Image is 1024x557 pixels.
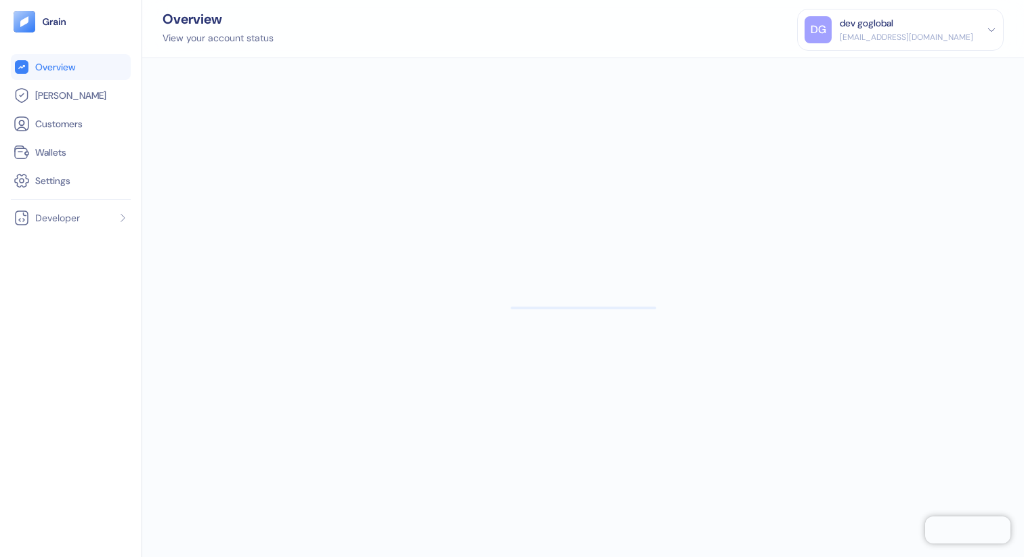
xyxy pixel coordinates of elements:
span: Overview [35,60,75,74]
div: View your account status [163,31,274,45]
img: logo [42,17,67,26]
img: logo-tablet-V2.svg [14,11,35,32]
span: Developer [35,211,80,225]
span: Settings [35,174,70,187]
a: Wallets [14,144,128,160]
a: Overview [14,59,128,75]
a: Customers [14,116,128,132]
span: Customers [35,117,83,131]
div: [EMAIL_ADDRESS][DOMAIN_NAME] [840,31,973,43]
a: Settings [14,173,128,189]
span: Wallets [35,146,66,159]
a: [PERSON_NAME] [14,87,128,104]
span: [PERSON_NAME] [35,89,106,102]
iframe: Chatra live chat [925,516,1010,543]
div: Overview [163,12,274,26]
div: DG [805,16,832,43]
div: dev goglobal [840,16,893,30]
